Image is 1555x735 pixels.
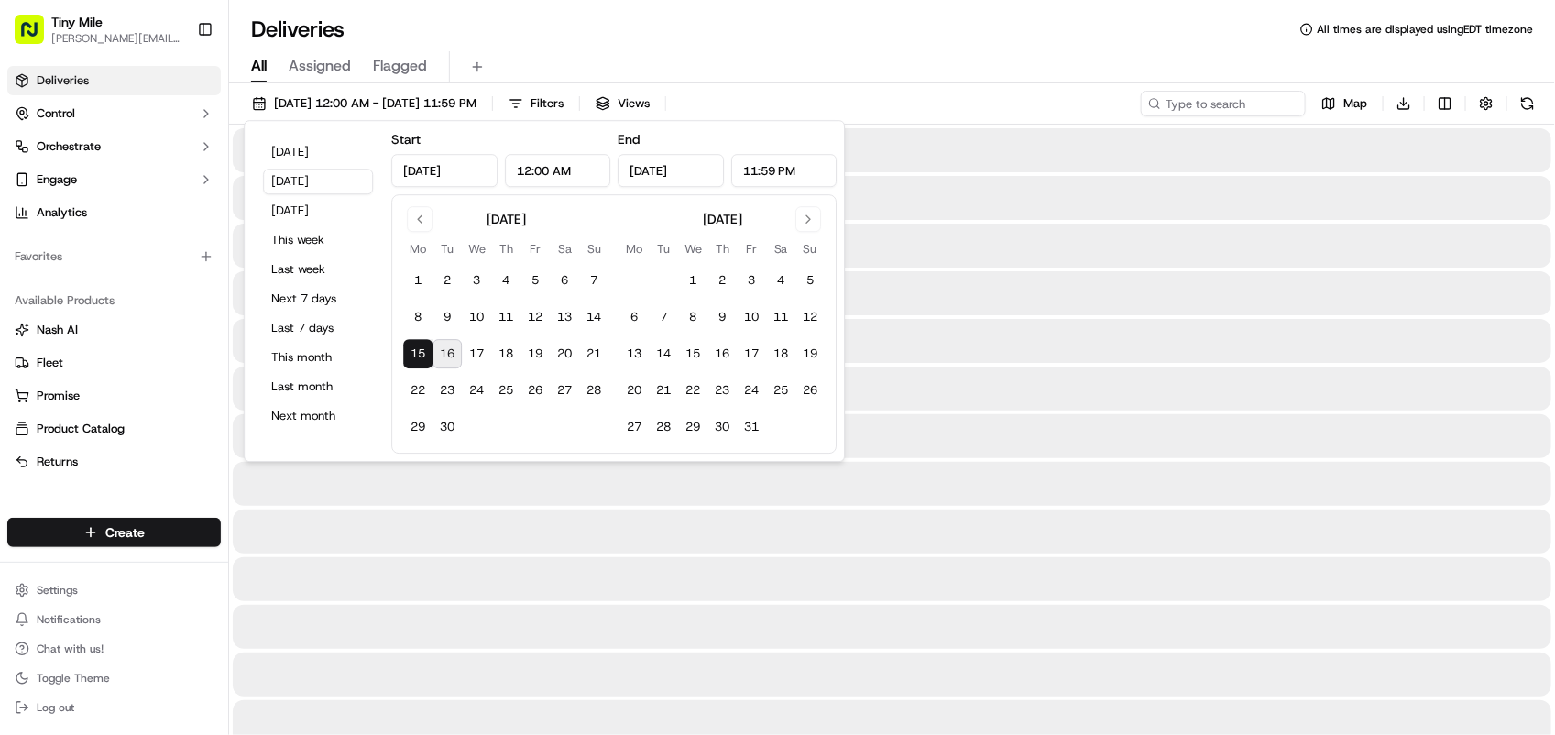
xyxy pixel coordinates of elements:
[173,410,294,428] span: API Documentation
[403,239,433,258] th: Monday
[795,376,825,405] button: 26
[649,412,678,442] button: 28
[152,284,159,299] span: •
[766,339,795,368] button: 18
[312,181,334,203] button: Start new chat
[520,239,550,258] th: Friday
[550,376,579,405] button: 27
[38,175,71,208] img: 9188753566659_6852d8bf1fb38e338040_72.png
[649,339,678,368] button: 14
[462,302,491,332] button: 10
[707,339,737,368] button: 16
[491,376,520,405] button: 25
[7,665,221,691] button: Toggle Theme
[403,412,433,442] button: 29
[57,284,148,299] span: [PERSON_NAME]
[619,302,649,332] button: 6
[37,105,75,122] span: Control
[71,334,108,348] span: [DATE]
[274,95,476,112] span: [DATE] 12:00 AM - [DATE] 11:59 PM
[82,193,252,208] div: We're available if you need us!
[18,238,123,253] div: Past conversations
[649,239,678,258] th: Tuesday
[51,31,182,46] button: [PERSON_NAME][EMAIL_ADDRESS]
[48,118,330,137] input: Got a question? Start typing here...
[37,204,87,221] span: Analytics
[244,91,485,116] button: [DATE] 12:00 AM - [DATE] 11:59 PM
[649,376,678,405] button: 21
[11,402,148,435] a: 📗Knowledge Base
[7,636,221,662] button: Chat with us!
[263,345,373,370] button: This month
[433,239,462,258] th: Tuesday
[707,239,737,258] th: Thursday
[37,700,74,715] span: Log out
[550,302,579,332] button: 13
[795,339,825,368] button: 19
[7,695,221,720] button: Log out
[737,266,766,295] button: 3
[462,239,491,258] th: Wednesday
[7,286,221,315] div: Available Products
[7,414,221,444] button: Product Catalog
[284,235,334,257] button: See all
[7,447,221,477] button: Returns
[678,376,707,405] button: 22
[579,339,608,368] button: 21
[707,302,737,332] button: 9
[587,91,658,116] button: Views
[37,72,89,89] span: Deliveries
[649,302,678,332] button: 7
[37,421,125,437] span: Product Catalog
[105,523,145,542] span: Create
[7,165,221,194] button: Engage
[162,284,200,299] span: [DATE]
[403,302,433,332] button: 8
[51,13,103,31] button: Tiny Mile
[251,15,345,44] h1: Deliveries
[531,95,564,112] span: Filters
[678,266,707,295] button: 1
[678,302,707,332] button: 8
[500,91,572,116] button: Filters
[795,302,825,332] button: 12
[520,302,550,332] button: 12
[737,239,766,258] th: Friday
[1317,22,1533,37] span: All times are displayed using EDT timezone
[505,154,611,187] input: Time
[18,411,33,426] div: 📗
[433,412,462,442] button: 30
[403,266,433,295] button: 1
[18,267,48,296] img: Angelique Valdez
[391,154,498,187] input: Date
[37,138,101,155] span: Orchestrate
[550,239,579,258] th: Saturday
[619,239,649,258] th: Monday
[433,302,462,332] button: 9
[678,412,707,442] button: 29
[7,315,221,345] button: Nash AI
[263,374,373,400] button: Last month
[579,239,608,258] th: Sunday
[766,266,795,295] button: 4
[7,518,221,547] button: Create
[37,322,78,338] span: Nash AI
[1343,95,1367,112] span: Map
[7,348,221,378] button: Fleet
[737,412,766,442] button: 31
[37,410,140,428] span: Knowledge Base
[263,139,373,165] button: [DATE]
[795,206,821,232] button: Go to next month
[520,339,550,368] button: 19
[251,55,267,77] span: All
[618,95,650,112] span: Views
[579,266,608,295] button: 7
[60,334,67,348] span: •
[491,266,520,295] button: 4
[263,286,373,312] button: Next 7 days
[487,210,526,228] div: [DATE]
[520,266,550,295] button: 5
[707,412,737,442] button: 30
